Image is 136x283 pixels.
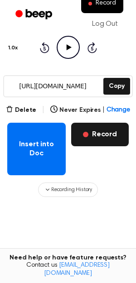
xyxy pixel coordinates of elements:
[7,40,21,56] button: 1.0x
[102,106,105,115] span: |
[42,105,45,115] span: |
[7,123,66,175] button: Insert into Doc
[107,106,130,115] span: Change
[103,78,130,95] button: Copy
[51,186,92,194] span: Recording History
[83,13,127,35] a: Log Out
[5,262,131,278] span: Contact us
[44,262,110,277] a: [EMAIL_ADDRESS][DOMAIN_NAME]
[9,6,60,24] a: Beep
[6,106,36,115] button: Delete
[50,106,130,115] button: Never Expires|Change
[71,123,129,146] button: Record
[38,182,98,197] button: Recording History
